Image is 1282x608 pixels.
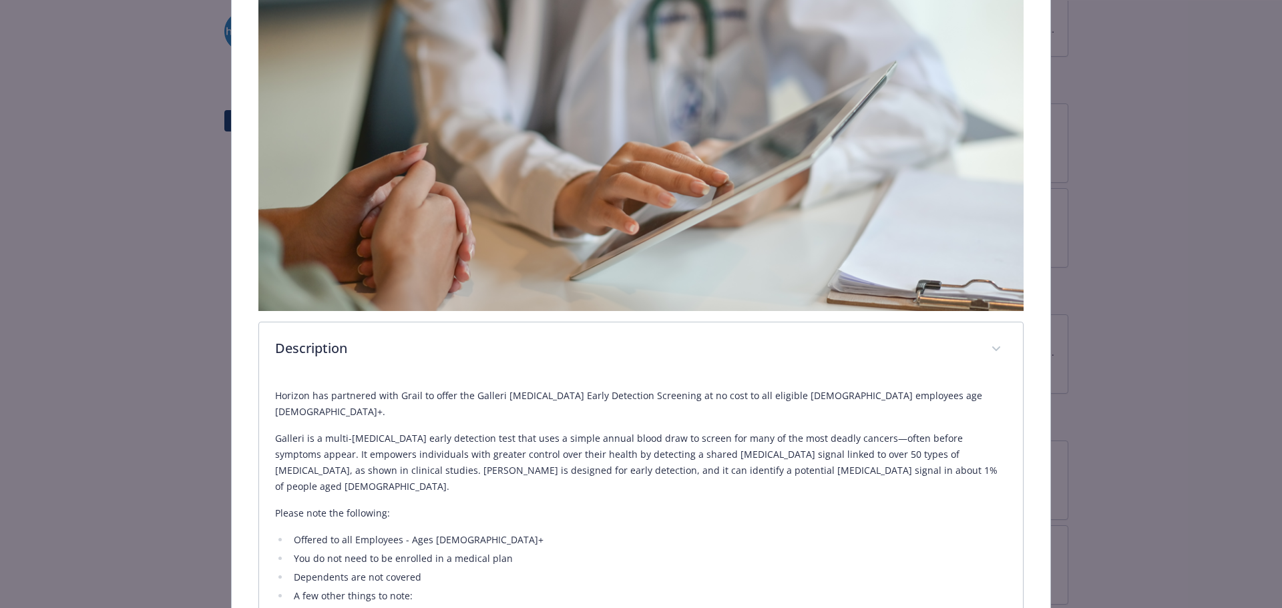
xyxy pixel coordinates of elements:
li: Offered to all Employees - Ages [DEMOGRAPHIC_DATA]+ [290,532,1008,548]
li: Dependents are not covered [290,569,1008,585]
div: Description [259,322,1024,377]
p: Description [275,338,976,358]
p: Please note the following: [275,505,1008,521]
li: You do not need to be enrolled in a medical plan [290,551,1008,567]
p: Horizon has partnered with Grail to offer the Galleri [MEDICAL_DATA] Early Detection Screening at... [275,388,1008,420]
p: Galleri is a multi-[MEDICAL_DATA] early detection test that uses a simple annual blood draw to sc... [275,430,1008,495]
